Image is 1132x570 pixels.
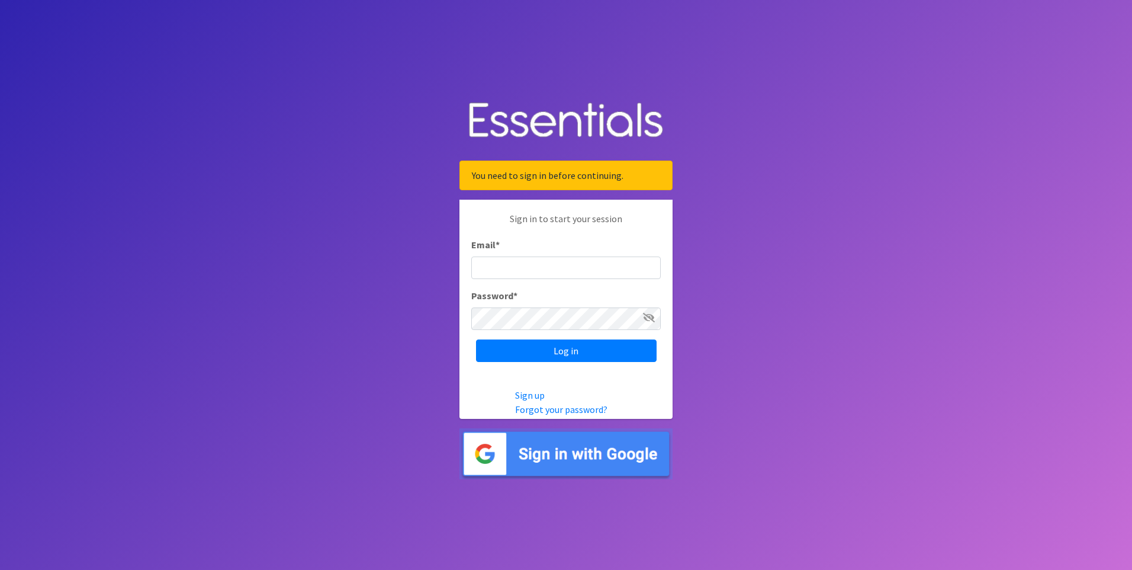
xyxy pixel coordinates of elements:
[496,239,500,251] abbr: required
[515,389,545,401] a: Sign up
[459,428,673,480] img: Sign in with Google
[476,340,657,362] input: Log in
[459,161,673,190] div: You need to sign in before continuing.
[459,91,673,152] img: Human Essentials
[471,238,500,252] label: Email
[471,212,661,238] p: Sign in to start your session
[515,404,607,415] a: Forgot your password?
[471,289,517,303] label: Password
[513,290,517,302] abbr: required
